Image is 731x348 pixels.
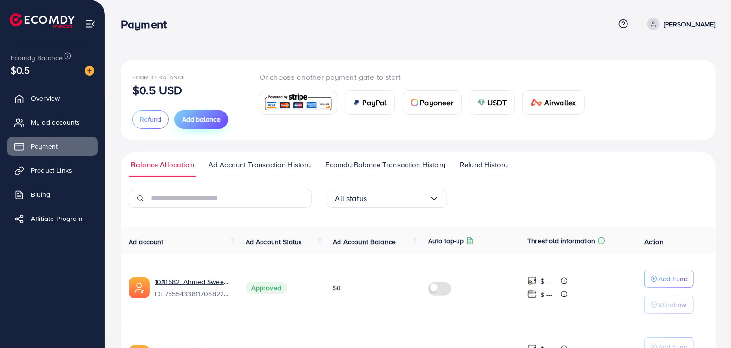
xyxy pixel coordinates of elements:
[85,66,94,76] img: image
[155,289,230,298] span: ID: 7555433811706822657
[10,13,75,28] img: logo
[31,190,50,199] span: Billing
[140,115,161,124] span: Refund
[7,185,98,204] a: Billing
[31,93,60,103] span: Overview
[403,90,462,115] a: cardPayoneer
[182,115,221,124] span: Add balance
[411,99,418,106] img: card
[31,166,72,175] span: Product Links
[7,89,98,108] a: Overview
[155,277,230,286] a: 1031582_Ahmed Sweet Backup_1759136567428
[644,296,694,314] button: Withdraw
[345,90,395,115] a: cardPayPal
[11,53,63,63] span: Ecomdy Balance
[132,73,185,81] span: Ecomdy Balance
[658,299,686,310] p: Withdraw
[540,275,552,287] p: $ ---
[658,273,688,284] p: Add Fund
[333,283,341,293] span: $0
[353,99,361,106] img: card
[121,17,174,31] h3: Payment
[644,237,664,246] span: Action
[327,189,447,208] div: Search for option
[326,159,445,170] span: Ecomdy Balance Transaction History
[333,237,396,246] span: Ad Account Balance
[690,305,724,341] iframe: Chat
[522,90,584,115] a: cardAirwallex
[209,159,311,170] span: Ad Account Transaction History
[644,270,694,288] button: Add Fund
[420,97,454,108] span: Payoneer
[246,237,302,246] span: Ad Account Status
[531,99,542,106] img: card
[129,237,164,246] span: Ad account
[7,209,98,228] a: Affiliate Program
[11,63,30,77] span: $0.5
[31,142,58,151] span: Payment
[544,97,576,108] span: Airwallex
[260,91,337,115] a: card
[31,214,82,223] span: Affiliate Program
[664,18,716,30] p: [PERSON_NAME]
[174,110,228,129] button: Add balance
[132,84,182,96] p: $0.5 USD
[478,99,485,106] img: card
[7,113,98,132] a: My ad accounts
[131,159,194,170] span: Balance Allocation
[31,117,80,127] span: My ad accounts
[527,276,537,286] img: top-up amount
[460,159,508,170] span: Refund History
[487,97,507,108] span: USDT
[540,289,552,300] p: $ ---
[363,97,387,108] span: PayPal
[132,110,169,129] button: Refund
[367,191,429,206] input: Search for option
[643,18,716,30] a: [PERSON_NAME]
[260,71,592,83] p: Or choose another payment gate to start
[155,277,230,299] div: <span class='underline'>1031582_Ahmed Sweet Backup_1759136567428</span></br>7555433811706822657
[7,137,98,156] a: Payment
[527,235,595,246] p: Threshold information
[428,235,464,246] p: Auto top-up
[263,92,334,113] img: card
[7,161,98,180] a: Product Links
[470,90,515,115] a: cardUSDT
[85,18,96,29] img: menu
[527,289,537,299] img: top-up amount
[129,277,150,298] img: ic-ads-acc.e4c84228.svg
[246,282,287,294] span: Approved
[335,191,367,206] span: All status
